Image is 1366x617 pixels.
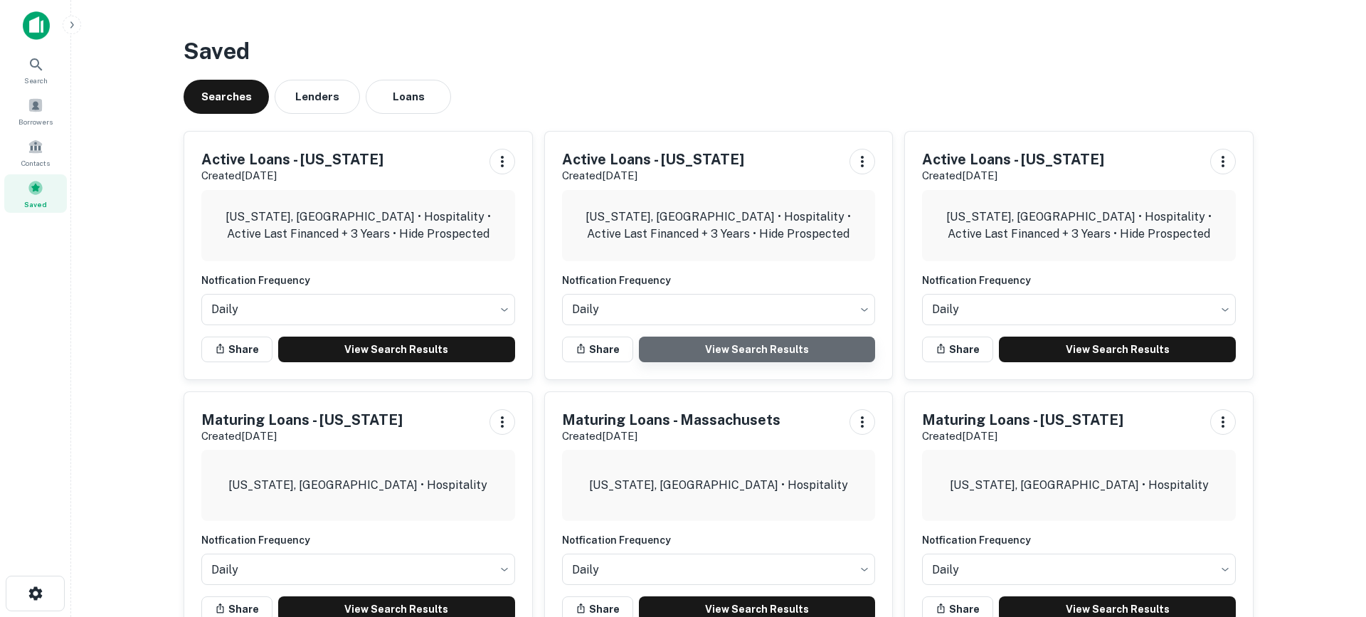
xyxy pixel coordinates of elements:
[4,174,67,213] a: Saved
[228,477,487,494] p: [US_STATE], [GEOGRAPHIC_DATA] • Hospitality
[562,428,780,445] p: Created [DATE]
[999,337,1236,362] a: View Search Results
[922,409,1123,431] h5: Maturing Loans - [US_STATE]
[639,337,876,362] a: View Search Results
[562,549,876,589] div: Without label
[562,532,876,548] h6: Notfication Frequency
[922,337,993,362] button: Share
[213,209,504,243] p: [US_STATE], [GEOGRAPHIC_DATA] • Hospitality • Active Last Financed + 3 Years • Hide Prospected
[4,133,67,172] a: Contacts
[922,290,1236,329] div: Without label
[23,11,50,40] img: capitalize-icon.png
[275,80,360,114] button: Lenders
[562,149,744,170] h5: Active Loans - [US_STATE]
[922,273,1236,288] h6: Notfication Frequency
[950,477,1209,494] p: [US_STATE], [GEOGRAPHIC_DATA] • Hospitality
[922,167,1104,184] p: Created [DATE]
[24,75,48,86] span: Search
[1295,503,1366,571] iframe: Chat Widget
[922,428,1123,445] p: Created [DATE]
[933,209,1224,243] p: [US_STATE], [GEOGRAPHIC_DATA] • Hospitality • Active Last Financed + 3 Years • Hide Prospected
[562,273,876,288] h6: Notfication Frequency
[24,199,47,210] span: Saved
[201,409,403,431] h5: Maturing Loans - [US_STATE]
[201,290,515,329] div: Without label
[589,477,848,494] p: [US_STATE], [GEOGRAPHIC_DATA] • Hospitality
[201,532,515,548] h6: Notfication Frequency
[201,549,515,589] div: Without label
[18,116,53,127] span: Borrowers
[4,92,67,130] a: Borrowers
[201,149,383,170] h5: Active Loans - [US_STATE]
[922,532,1236,548] h6: Notfication Frequency
[562,337,633,362] button: Share
[562,409,780,431] h5: Maturing Loans - Massachusets
[562,167,744,184] p: Created [DATE]
[4,51,67,89] a: Search
[573,209,864,243] p: [US_STATE], [GEOGRAPHIC_DATA] • Hospitality • Active Last Financed + 3 Years • Hide Prospected
[922,549,1236,589] div: Without label
[201,428,403,445] p: Created [DATE]
[21,157,50,169] span: Contacts
[184,80,269,114] button: Searches
[922,149,1104,170] h5: Active Loans - [US_STATE]
[562,290,876,329] div: Without label
[278,337,515,362] a: View Search Results
[201,167,383,184] p: Created [DATE]
[184,34,1254,68] h3: Saved
[201,273,515,288] h6: Notfication Frequency
[366,80,451,114] button: Loans
[201,337,272,362] button: Share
